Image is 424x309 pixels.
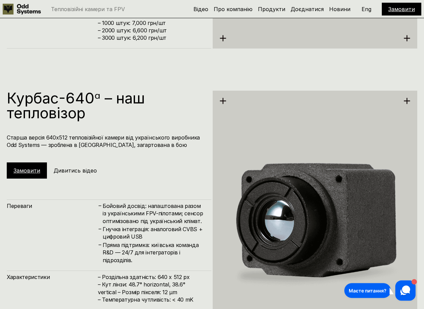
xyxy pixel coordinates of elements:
[7,273,98,281] h4: Характеристики
[103,225,205,241] h4: Гнучка інтеграція: аналоговий CVBS + цифровий USB
[214,6,253,12] a: Про компанію
[7,134,205,149] h4: Старша версія 640х512 тепловізійної камери від українського виробника Odd Systems — зроблена в [G...
[103,202,205,225] h4: Бойовий досвід: налаштована разом із українськими FPV-пілотами; сенсор оптимізовано під українськ...
[99,241,101,248] h4: –
[258,6,285,12] a: Продукти
[7,202,98,210] h4: Переваги
[54,167,97,174] h5: Дивитись відео
[51,6,125,12] p: Тепловізійні камери та FPV
[343,279,417,302] iframe: HelpCrunch
[103,241,205,264] h4: Пряма підтримка: київська команда R&D — 24/7 для інтеграторів і підрозділів.
[14,167,40,174] a: Замовити
[329,6,350,12] a: Новини
[388,6,415,12] a: Замовити
[7,91,205,120] h1: Курбас-640ᵅ – наш тепловізор
[362,6,371,12] p: Eng
[291,6,324,12] a: Доєднатися
[99,225,101,233] h4: –
[99,202,101,209] h4: –
[98,4,205,42] h4: – 1 штука: 12,000 грн – 100 штук: 8,300 грн/шт – 1000 штук: 7,000 грн/шт – 2000 штук: 6,600 грн/ш...
[193,6,208,12] a: Відео
[98,273,205,304] h4: – Роздільна здатність: 640 x 512 px – Кут лінзи: 48.7° horizontal, 38.6° vertical – Розмір піксел...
